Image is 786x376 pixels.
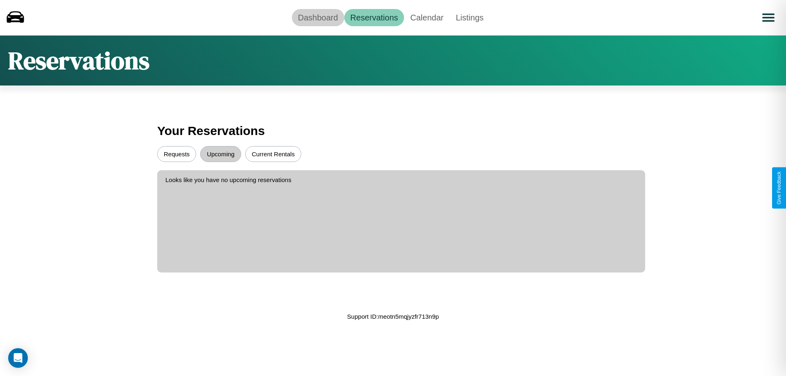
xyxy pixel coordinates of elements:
[404,9,449,26] a: Calendar
[449,9,490,26] a: Listings
[776,171,782,205] div: Give Feedback
[347,311,439,322] p: Support ID: meotn5mqjyzfr713n9p
[245,146,301,162] button: Current Rentals
[157,146,196,162] button: Requests
[757,6,780,29] button: Open menu
[165,174,637,185] p: Looks like you have no upcoming reservations
[157,120,629,142] h3: Your Reservations
[200,146,241,162] button: Upcoming
[292,9,344,26] a: Dashboard
[344,9,404,26] a: Reservations
[8,348,28,368] div: Open Intercom Messenger
[8,44,149,77] h1: Reservations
